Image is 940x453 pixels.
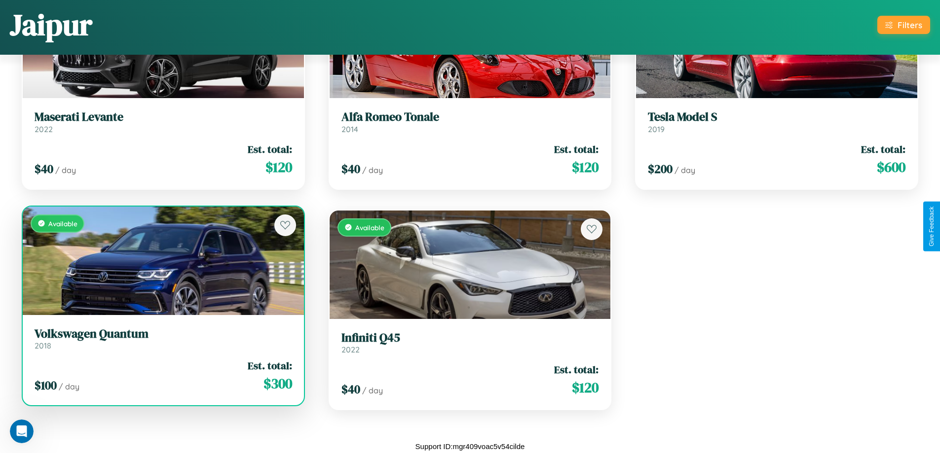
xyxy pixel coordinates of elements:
span: Est. total: [248,142,292,156]
div: Give Feedback [928,207,935,246]
a: Alfa Romeo Tonale2014 [341,110,599,134]
a: Volkswagen Quantum2018 [35,327,292,351]
span: Est. total: [554,142,599,156]
span: $ 600 [877,157,905,177]
a: Maserati Levante2022 [35,110,292,134]
h3: Maserati Levante [35,110,292,124]
span: / day [675,165,695,175]
span: 2019 [648,124,665,134]
span: $ 300 [263,374,292,393]
span: $ 120 [572,157,599,177]
h3: Volkswagen Quantum [35,327,292,341]
span: Available [48,219,77,228]
span: / day [362,165,383,175]
span: 2022 [35,124,53,134]
h3: Tesla Model S [648,110,905,124]
div: Filters [898,20,922,30]
h1: Jaipur [10,4,92,45]
h3: Infiniti Q45 [341,331,599,345]
span: 2018 [35,341,51,350]
span: / day [59,382,79,391]
span: $ 40 [35,161,53,177]
span: $ 120 [572,378,599,397]
button: Filters [877,16,930,34]
h3: Alfa Romeo Tonale [341,110,599,124]
span: 2014 [341,124,358,134]
span: Est. total: [248,358,292,373]
p: Support ID: mgr409voac5v54cilde [415,440,525,453]
span: $ 100 [35,377,57,393]
span: Est. total: [554,362,599,377]
a: Infiniti Q452022 [341,331,599,355]
span: Available [355,223,384,232]
span: $ 200 [648,161,673,177]
span: $ 40 [341,381,360,397]
span: $ 120 [265,157,292,177]
a: Tesla Model S2019 [648,110,905,134]
iframe: Intercom live chat [10,419,34,443]
span: / day [362,385,383,395]
span: 2022 [341,345,360,354]
span: / day [55,165,76,175]
span: Est. total: [861,142,905,156]
span: $ 40 [341,161,360,177]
